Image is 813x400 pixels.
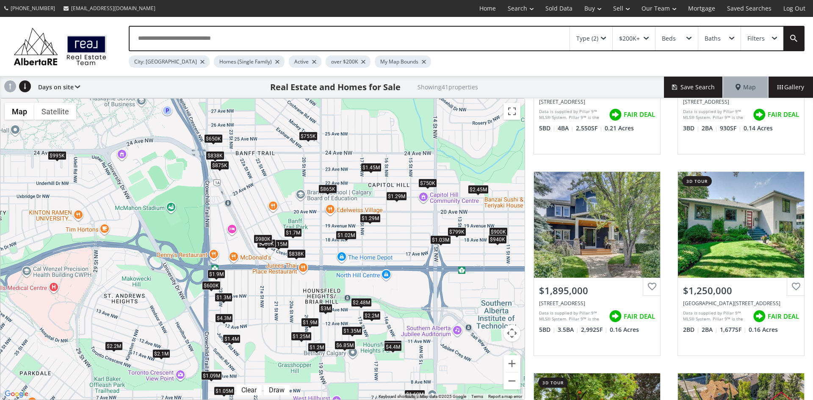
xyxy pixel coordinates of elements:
span: FAIR DEAL [624,312,655,321]
div: $880K [257,239,276,248]
div: $1,895,000 [539,284,655,297]
div: $1.05M [214,386,235,395]
span: 930 SF [720,124,741,132]
button: Show street map [5,103,34,120]
div: 1240 20 Street NW, Calgary, AB T2N 2K4 [539,300,655,307]
img: Google [3,389,30,400]
span: Gallery [777,83,804,91]
span: 2,992 SF [581,326,608,334]
div: Homes (Single Family) [214,55,285,68]
div: $1.2M [308,342,326,351]
span: 4 BA [558,124,574,132]
div: Gallery [768,77,813,98]
span: 2,550 SF [576,124,603,132]
a: $1,895,000[STREET_ADDRESS]Data is supplied by Pillar 9™ MLS® System. Pillar 9™ is the owner of th... [525,163,669,364]
img: rating icon [751,308,768,325]
div: Baths [705,36,721,41]
div: $1.35M [342,326,362,335]
div: $1.9M [207,270,225,279]
span: 2 BA [702,124,718,132]
div: Type (2) [576,36,598,41]
a: 3d tour$1,250,000[GEOGRAPHIC_DATA][STREET_ADDRESS]Data is supplied by Pillar 9™ MLS® System. Pill... [669,163,813,364]
div: $3M [319,304,332,313]
div: Data is supplied by Pillar 9™ MLS® System. Pillar 9™ is the owner of the copyright in its MLS® Sy... [539,108,605,121]
div: $6.85M [335,340,355,349]
span: Map [736,83,756,91]
div: $1.3M [215,292,232,301]
a: Report a map error [488,394,522,399]
button: Keyboard shortcuts [379,394,415,400]
a: Open this area in Google Maps (opens a new window) [3,389,30,400]
div: $1,250,000 [683,284,799,297]
div: 1918 21 Avenue NW, Calgary, AB T2M1M6 [683,98,799,105]
div: Click to clear. [236,386,262,394]
div: $1.25M [291,332,312,341]
img: rating icon [607,308,624,325]
div: $838K [206,151,224,160]
div: $2.2M [105,342,123,350]
button: Zoom out [503,372,520,389]
div: $980K [254,234,272,243]
div: Data is supplied by Pillar 9™ MLS® System. Pillar 9™ is the owner of the copyright in its MLS® Sy... [683,108,749,121]
div: $4.3M [215,314,233,323]
div: Data is supplied by Pillar 9™ MLS® System. Pillar 9™ is the owner of the copyright in its MLS® Sy... [683,310,749,323]
span: 2 BD [683,326,700,334]
h1: Real Estate and Homes for Sale [270,81,401,93]
span: FAIR DEAL [768,110,799,119]
span: 0.21 Acres [605,124,634,132]
span: 0.16 Acres [749,326,778,334]
div: Data is supplied by Pillar 9™ MLS® System. Pillar 9™ is the owner of the copyright in its MLS® Sy... [539,310,605,323]
div: Map [723,77,768,98]
div: $1.45M [361,163,382,172]
div: $1.15M [268,239,289,248]
div: My Map Bounds [375,55,431,68]
div: $1.9M [384,340,402,349]
div: $650K [204,134,223,143]
div: $799K [448,227,466,236]
div: $1.4M [223,334,241,343]
div: over $200K [326,55,371,68]
span: 0.14 Acres [744,124,773,132]
div: $2.1M [152,349,170,358]
span: 3 BD [683,124,700,132]
button: Map camera controls [503,325,520,342]
h2: Showing 41 properties [418,84,478,90]
span: FAIR DEAL [624,110,655,119]
img: Logo [9,25,111,68]
button: Show satellite imagery [34,103,76,120]
div: $900K [489,227,508,236]
div: $995K [48,151,66,160]
div: Click to draw. [264,386,290,394]
div: $1.9M [301,318,319,327]
div: $4.4M [384,342,402,351]
div: $755K [299,132,318,141]
a: Terms [471,394,483,399]
div: $600K [202,281,221,290]
div: $1.03M [430,235,451,244]
div: $1.29M [386,192,407,201]
div: $2.45M [468,185,489,194]
div: $2.2M [363,311,381,320]
span: 3.5 BA [558,326,579,334]
div: $875K [210,161,229,170]
div: $838K [287,249,306,258]
span: Map data ©2025 Google [420,394,466,399]
div: $940K [488,235,507,244]
img: rating icon [607,106,624,123]
div: $1.09M [201,371,222,380]
button: Toggle fullscreen view [503,103,520,120]
div: $1.69M [404,390,425,399]
div: Draw [267,386,287,394]
div: $200K+ [619,36,640,41]
div: $1.7M [284,228,302,237]
div: Beds [662,36,676,41]
span: 5 BD [539,326,556,334]
button: Zoom in [503,355,520,372]
div: $1.29M [360,214,381,223]
span: 0.16 Acres [610,326,639,334]
div: $1.02M [336,231,357,240]
div: City: [GEOGRAPHIC_DATA] [129,55,210,68]
div: 1213 20 Street NW, Calgary, AB T2N 2K5 [683,300,799,307]
span: 1,677 SF [720,326,747,334]
div: Filters [747,36,765,41]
